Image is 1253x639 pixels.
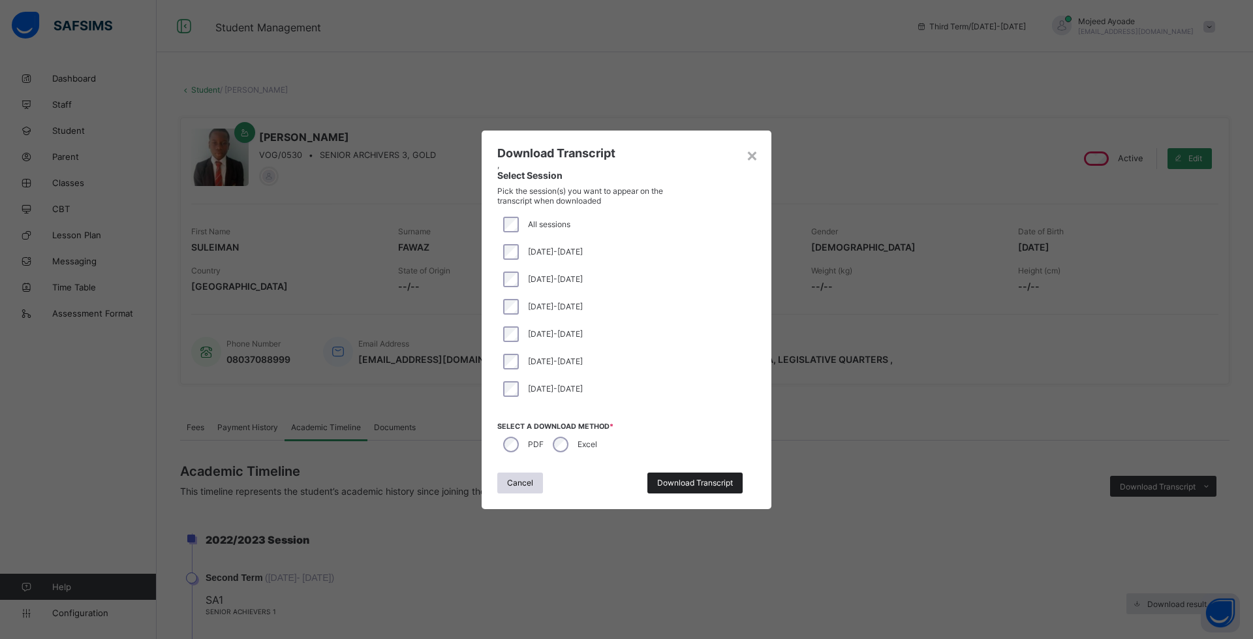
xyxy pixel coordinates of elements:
div: × [746,144,758,166]
span: [DATE]-[DATE] [528,384,583,394]
div: , [497,160,746,206]
span: Select a download method [497,422,756,431]
span: Select Session [497,170,746,181]
span: Cancel [507,478,533,488]
span: [DATE]-[DATE] [528,356,583,366]
span: [DATE]-[DATE] [528,329,583,339]
span: Pick the session(s) you want to appear on the transcript when downloaded [497,186,672,206]
span: All sessions [528,219,570,229]
label: Excel [578,439,597,449]
span: [DATE]-[DATE] [528,274,583,284]
span: [DATE]-[DATE] [528,302,583,311]
span: Download Transcript [657,478,733,488]
span: Download Transcript [497,146,615,160]
label: PDF [528,439,544,449]
span: [DATE]-[DATE] [528,247,583,257]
